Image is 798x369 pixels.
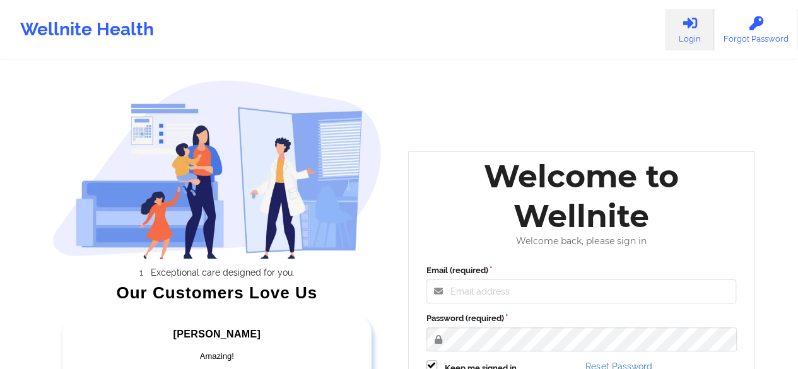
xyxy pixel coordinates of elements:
[64,267,382,278] li: Exceptional care designed for you.
[52,286,382,299] div: Our Customers Love Us
[426,279,737,303] input: Email address
[52,79,382,259] img: wellnite-auth-hero_200.c722682e.png
[665,9,714,50] a: Login
[418,236,746,247] div: Welcome back, please sign in
[714,9,798,50] a: Forgot Password
[426,264,737,277] label: Email (required)
[418,156,746,236] div: Welcome to Wellnite
[83,350,351,363] div: Amazing!
[173,329,261,339] span: [PERSON_NAME]
[426,312,737,325] label: Password (required)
